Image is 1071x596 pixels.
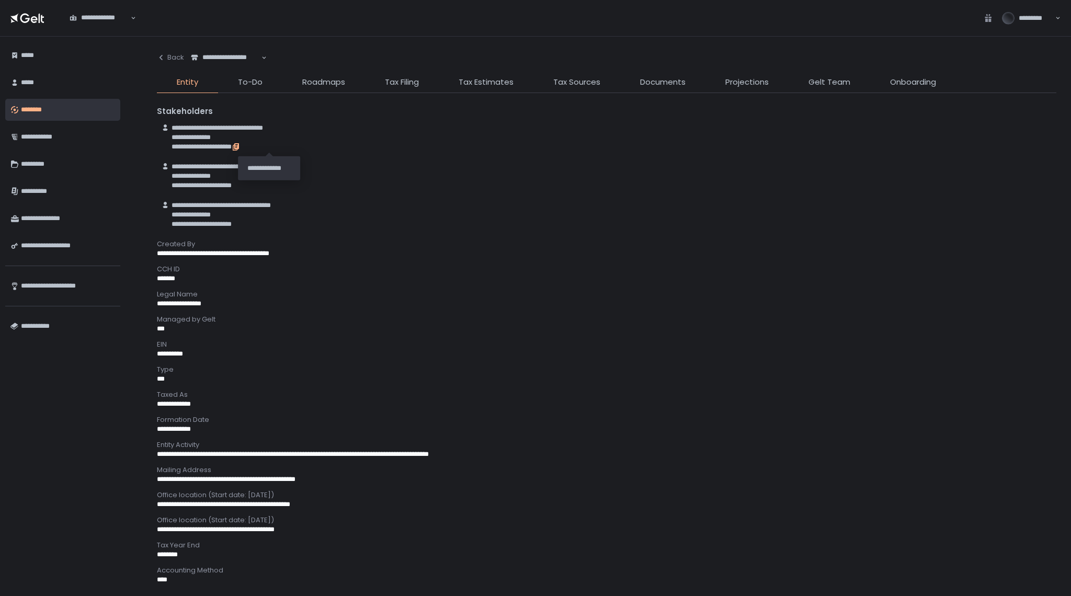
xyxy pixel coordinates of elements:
[157,340,1056,349] div: EIN
[191,62,260,73] input: Search for option
[808,76,850,88] span: Gelt Team
[302,76,345,88] span: Roadmaps
[157,515,1056,525] div: Office location (Start date: [DATE])
[157,415,1056,425] div: Formation Date
[157,390,1056,399] div: Taxed As
[157,365,1056,374] div: Type
[70,22,130,33] input: Search for option
[640,76,686,88] span: Documents
[459,76,514,88] span: Tax Estimates
[157,106,1056,118] div: Stakeholders
[157,465,1056,475] div: Mailing Address
[157,440,1056,450] div: Entity Activity
[553,76,600,88] span: Tax Sources
[238,76,263,88] span: To-Do
[63,7,136,29] div: Search for option
[157,265,1056,274] div: CCH ID
[385,76,419,88] span: Tax Filing
[157,315,1056,324] div: Managed by Gelt
[157,290,1056,299] div: Legal Name
[157,239,1056,249] div: Created By
[184,47,267,69] div: Search for option
[890,76,936,88] span: Onboarding
[177,76,198,88] span: Entity
[157,541,1056,550] div: Tax Year End
[157,47,184,68] button: Back
[725,76,769,88] span: Projections
[157,490,1056,500] div: Office location (Start date: [DATE])
[157,53,184,62] div: Back
[157,566,1056,575] div: Accounting Method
